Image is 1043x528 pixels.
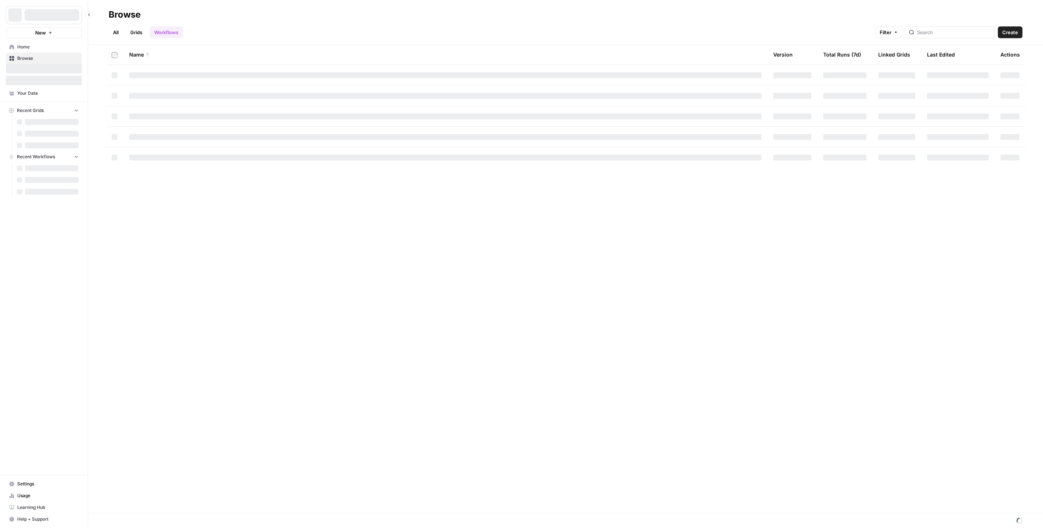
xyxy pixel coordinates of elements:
[927,44,955,65] div: Last Edited
[6,478,82,490] a: Settings
[875,26,903,38] button: Filter
[17,516,79,522] span: Help + Support
[109,26,123,38] a: All
[878,44,910,65] div: Linked Grids
[150,26,183,38] a: Workflows
[917,29,992,36] input: Search
[17,55,79,62] span: Browse
[109,9,141,21] div: Browse
[6,53,82,64] a: Browse
[17,504,79,511] span: Learning Hub
[998,26,1022,38] button: Create
[17,44,79,50] span: Home
[17,90,79,97] span: Your Data
[6,87,82,99] a: Your Data
[6,105,82,116] button: Recent Grids
[773,44,793,65] div: Version
[17,153,55,160] span: Recent Workflows
[6,41,82,53] a: Home
[6,151,82,162] button: Recent Workflows
[6,490,82,502] a: Usage
[6,513,82,525] button: Help + Support
[17,492,79,499] span: Usage
[1002,29,1018,36] span: Create
[35,29,46,36] span: New
[6,502,82,513] a: Learning Hub
[1000,44,1020,65] div: Actions
[823,44,861,65] div: Total Runs (7d)
[129,44,762,65] div: Name
[6,27,82,38] button: New
[126,26,147,38] a: Grids
[17,481,79,487] span: Settings
[17,107,44,114] span: Recent Grids
[880,29,891,36] span: Filter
